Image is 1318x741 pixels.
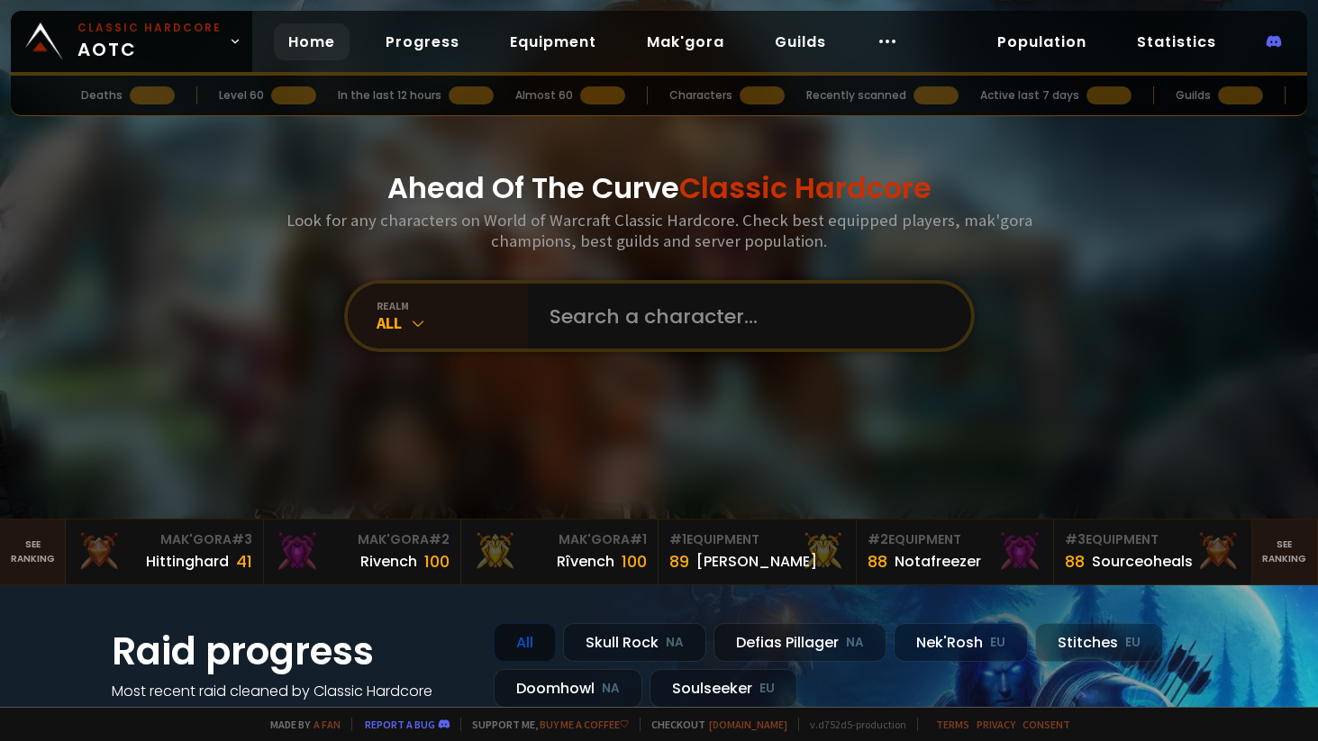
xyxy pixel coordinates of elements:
a: Progress [371,23,474,60]
span: # 1 [630,530,647,548]
span: AOTC [77,20,222,63]
a: Terms [936,718,969,731]
a: #1Equipment89[PERSON_NAME] [659,520,856,584]
div: Equipment [1065,530,1240,549]
div: Mak'Gora [77,530,251,549]
a: Mak'gora [632,23,739,60]
div: 100 [622,549,647,574]
small: NA [602,680,620,698]
a: Seeranking [1252,520,1318,584]
h3: Look for any characters on World of Warcraft Classic Hardcore. Check best equipped players, mak'g... [279,210,1040,251]
div: 89 [669,549,689,574]
div: Nek'Rosh [894,623,1028,662]
a: Statistics [1123,23,1231,60]
small: EU [1125,634,1141,652]
div: In the last 12 hours [338,87,441,104]
a: #3Equipment88Sourceoheals [1054,520,1251,584]
div: Mak'Gora [472,530,647,549]
a: Consent [1023,718,1070,731]
div: Notafreezer [895,550,981,573]
div: Active last 7 days [980,87,1079,104]
span: # 3 [232,530,252,548]
div: Skull Rock [563,623,706,662]
div: Characters [669,87,732,104]
a: Mak'Gora#1Rîvench100 [461,520,659,584]
span: v. d752d5 - production [798,718,906,731]
span: # 1 [669,530,686,548]
a: Report a bug [365,718,435,731]
a: a fan [314,718,341,731]
div: 88 [868,549,887,574]
div: Hittinghard [146,550,229,573]
div: Sourceoheals [1092,550,1193,573]
a: Mak'Gora#3Hittinghard41 [66,520,263,584]
small: NA [846,634,864,652]
input: Search a character... [539,284,950,348]
a: Population [983,23,1101,60]
a: Buy me a coffee [540,718,629,731]
a: Guilds [760,23,841,60]
div: Almost 60 [515,87,573,104]
a: Privacy [977,718,1015,731]
div: [PERSON_NAME] [696,550,817,573]
div: Defias Pillager [714,623,886,662]
div: 41 [236,549,252,574]
div: Soulseeker [650,669,797,708]
small: NA [666,634,684,652]
a: Equipment [495,23,611,60]
a: Home [274,23,350,60]
div: Rîvench [557,550,614,573]
div: Guilds [1176,87,1211,104]
a: Mak'Gora#2Rivench100 [264,520,461,584]
div: Deaths [81,87,123,104]
div: Doomhowl [494,669,642,708]
small: Classic Hardcore [77,20,222,36]
div: Equipment [669,530,844,549]
a: #2Equipment88Notafreezer [857,520,1054,584]
span: # 3 [1065,530,1086,548]
div: All [494,623,556,662]
div: Level 60 [219,87,264,104]
span: Checkout [640,718,787,731]
span: Made by [259,718,341,731]
span: Support me, [460,718,629,731]
small: EU [759,680,775,698]
div: Equipment [868,530,1042,549]
span: Classic Hardcore [679,167,932,208]
span: # 2 [429,530,450,548]
small: EU [990,634,1005,652]
a: [DOMAIN_NAME] [709,718,787,731]
div: Rivench [360,550,417,573]
div: Recently scanned [806,87,906,104]
div: Stitches [1035,623,1163,662]
div: 100 [424,549,450,574]
div: Mak'Gora [275,530,450,549]
a: Classic HardcoreAOTC [11,11,252,72]
h1: Ahead Of The Curve [387,167,932,210]
div: All [377,312,528,333]
h1: Raid progress [112,623,472,680]
div: realm [377,299,528,312]
span: # 2 [868,530,888,548]
div: 88 [1065,549,1085,574]
h4: Most recent raid cleaned by Classic Hardcore guilds [112,680,472,725]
